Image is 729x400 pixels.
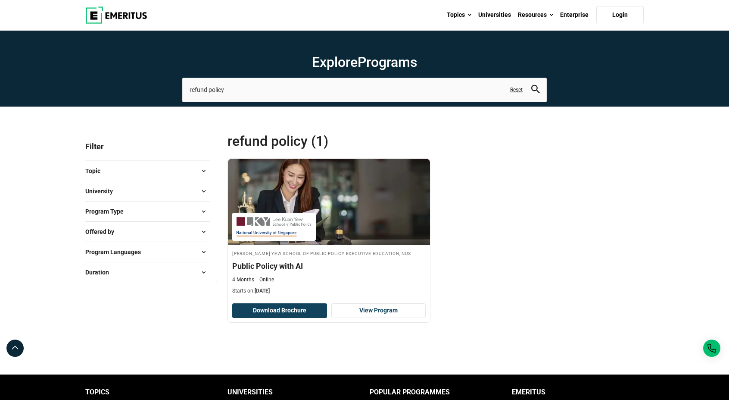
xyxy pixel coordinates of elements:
[182,54,547,71] h1: Explore
[182,78,547,102] input: search-page
[85,266,210,279] button: Duration
[228,159,430,245] img: Public Policy with AI | Online Strategy and Innovation Course
[228,159,430,299] a: Strategy and Innovation Course by Lee Kuan Yew School of Public Policy Executive Education, NUS -...
[531,87,540,95] a: search
[232,287,426,295] p: Starts on:
[510,86,523,94] a: Reset search
[237,217,312,236] img: Lee Kuan Yew School of Public Policy Executive Education, NUS
[85,227,121,236] span: Offered by
[85,207,131,216] span: Program Type
[85,268,116,277] span: Duration
[85,166,107,176] span: Topic
[232,303,327,318] button: Download Brochure
[232,276,254,283] p: 4 Months
[531,85,540,95] button: search
[256,276,274,283] p: Online
[85,132,210,161] p: Filter
[232,249,426,257] h4: [PERSON_NAME] Yew School of Public Policy Executive Education, NUS
[596,6,644,24] a: Login
[331,303,426,318] a: View Program
[85,185,210,198] button: University
[358,54,417,70] span: Programs
[85,164,210,177] button: Topic
[227,132,436,150] span: refund policy (1)
[85,225,210,238] button: Offered by
[255,288,270,294] span: [DATE]
[85,247,148,257] span: Program Languages
[85,246,210,258] button: Program Languages
[232,261,426,271] h4: Public Policy with AI
[85,205,210,218] button: Program Type
[85,186,120,196] span: University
